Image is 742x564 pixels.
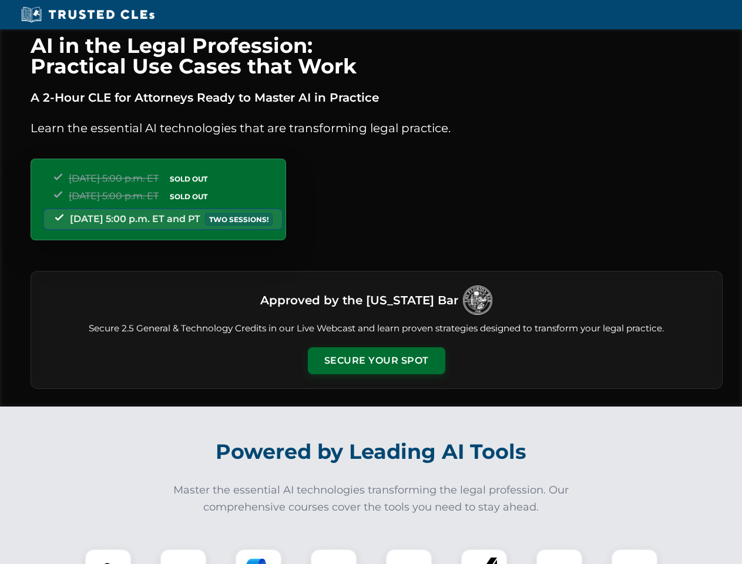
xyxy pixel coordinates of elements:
img: Logo [463,286,492,315]
span: SOLD OUT [166,190,211,203]
p: Master the essential AI technologies transforming the legal profession. Our comprehensive courses... [166,482,577,516]
h2: Powered by Leading AI Tools [46,431,697,472]
span: SOLD OUT [166,173,211,185]
img: Trusted CLEs [18,6,158,23]
p: A 2-Hour CLE for Attorneys Ready to Master AI in Practice [31,88,723,107]
h3: Approved by the [US_STATE] Bar [260,290,458,311]
span: [DATE] 5:00 p.m. ET [69,173,159,184]
h1: AI in the Legal Profession: Practical Use Cases that Work [31,35,723,76]
p: Learn the essential AI technologies that are transforming legal practice. [31,119,723,137]
span: [DATE] 5:00 p.m. ET [69,190,159,202]
button: Secure Your Spot [308,347,445,374]
p: Secure 2.5 General & Technology Credits in our Live Webcast and learn proven strategies designed ... [45,322,708,335]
